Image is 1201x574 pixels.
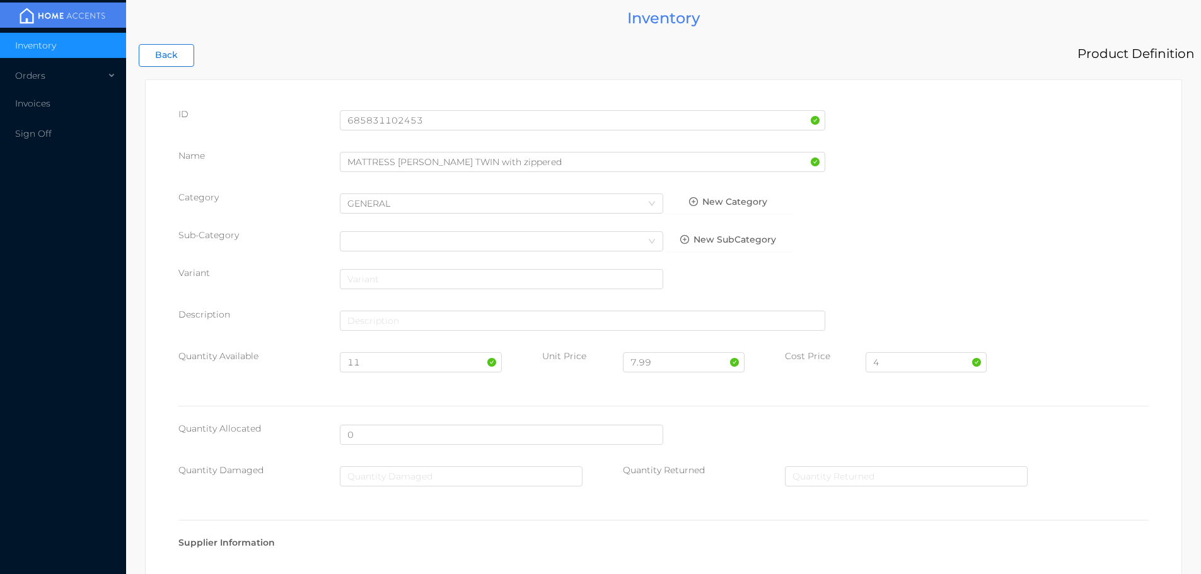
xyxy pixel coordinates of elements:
[15,6,110,25] img: mainBanner
[648,238,656,246] i: icon: down
[15,128,52,139] span: Sign Off
[340,352,501,372] input: Quantity
[1077,42,1195,66] div: Product Definition
[340,269,663,289] input: Variant
[178,191,340,204] p: Category
[178,350,340,363] p: Quantity Available
[178,422,340,435] div: Quantity Allocated
[178,149,340,163] p: Name
[340,110,825,130] input: Homeaccents ID
[542,350,623,363] p: Unit Price
[785,466,1028,486] input: Quantity Returned
[340,466,583,486] input: Quantity Damaged
[178,536,1149,549] div: Supplier Information
[15,40,56,51] span: Inventory
[178,229,340,242] div: Sub-Category
[623,464,784,477] div: Quantity Returned
[178,108,340,121] div: ID
[663,191,792,214] button: icon: plus-circle-oNew Category
[663,229,792,251] button: icon: plus-circle-oNew SubCategory
[623,352,744,372] input: Unit Price
[139,44,194,67] button: Back
[340,152,825,172] input: Name
[178,267,340,280] div: Variant
[178,464,340,477] div: Quantity Damaged
[648,200,656,209] i: icon: down
[347,194,403,213] div: GENERAL
[132,6,1195,30] div: Inventory
[340,311,825,331] input: Description
[785,350,866,363] p: Cost Price
[15,98,50,109] span: Invoices
[340,425,663,445] input: Quantity Allocated
[178,308,340,321] p: Description
[866,352,987,372] input: Cost Price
